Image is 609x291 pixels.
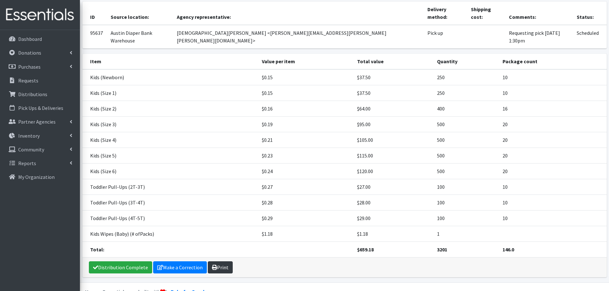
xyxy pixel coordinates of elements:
[433,132,499,148] td: 500
[82,116,258,132] td: Kids (Size 3)
[258,69,353,85] td: $0.15
[424,25,467,49] td: Pick up
[3,33,77,45] a: Dashboard
[353,101,433,116] td: $64.00
[3,74,77,87] a: Requests
[499,116,607,132] td: 20
[82,2,107,25] th: ID
[18,160,36,166] p: Reports
[107,25,173,49] td: Austin Diaper Bank Warehouse
[505,25,573,49] td: Requesting pick [DATE] 1:30pm
[90,246,104,253] strong: Total:
[18,36,42,42] p: Dashboard
[433,195,499,210] td: 100
[433,54,499,69] th: Quantity
[433,85,499,101] td: 250
[18,119,56,125] p: Partner Agencies
[18,91,47,97] p: Distributions
[153,261,207,273] a: Make a Correction
[467,2,505,25] th: Shipping cost:
[3,102,77,114] a: Pick Ups & Deliveries
[89,261,152,273] a: Distribution Complete
[3,129,77,142] a: Inventory
[499,85,607,101] td: 10
[258,210,353,226] td: $0.29
[573,2,606,25] th: Status:
[433,210,499,226] td: 100
[433,148,499,163] td: 500
[82,25,107,49] td: 95637
[433,163,499,179] td: 500
[258,226,353,241] td: $1.18
[82,101,258,116] td: Kids (Size 2)
[353,132,433,148] td: $105.00
[3,143,77,156] a: Community
[18,50,41,56] p: Donations
[499,101,607,116] td: 16
[3,115,77,128] a: Partner Agencies
[18,174,55,180] p: My Organization
[107,2,173,25] th: Source location:
[3,171,77,183] a: My Organization
[499,148,607,163] td: 20
[3,46,77,59] a: Donations
[499,132,607,148] td: 20
[208,261,233,273] a: Print
[499,195,607,210] td: 10
[258,148,353,163] td: $0.23
[3,4,77,26] img: HumanEssentials
[258,195,353,210] td: $0.28
[437,246,447,253] strong: 3201
[433,69,499,85] td: 250
[18,77,38,84] p: Requests
[18,133,40,139] p: Inventory
[433,116,499,132] td: 500
[499,69,607,85] td: 10
[18,105,63,111] p: Pick Ups & Deliveries
[258,116,353,132] td: $0.19
[424,2,467,25] th: Delivery method:
[505,2,573,25] th: Comments:
[82,210,258,226] td: Toddler Pull-Ups (4T-5T)
[82,148,258,163] td: Kids (Size 5)
[82,85,258,101] td: Kids (Size 1)
[3,60,77,73] a: Purchases
[258,54,353,69] th: Value per item
[353,226,433,241] td: $1.18
[3,88,77,101] a: Distributions
[353,210,433,226] td: $29.00
[3,157,77,170] a: Reports
[82,179,258,195] td: Toddler Pull-Ups (2T-3T)
[499,179,607,195] td: 10
[173,25,424,49] td: [DEMOGRAPHIC_DATA][PERSON_NAME] <[PERSON_NAME][EMAIL_ADDRESS][PERSON_NAME][PERSON_NAME][DOMAIN_NA...
[82,132,258,148] td: Kids (Size 4)
[82,195,258,210] td: Toddler Pull-Ups (3T-4T)
[353,54,433,69] th: Total value
[82,69,258,85] td: Kids (Newborn)
[258,85,353,101] td: $0.15
[353,148,433,163] td: $115.00
[353,116,433,132] td: $95.00
[573,25,606,49] td: Scheduled
[503,246,514,253] strong: 146.0
[433,101,499,116] td: 400
[258,163,353,179] td: $0.24
[353,195,433,210] td: $28.00
[499,210,607,226] td: 10
[353,85,433,101] td: $37.50
[353,179,433,195] td: $27.00
[353,163,433,179] td: $120.00
[499,163,607,179] td: 20
[173,2,424,25] th: Agency representative:
[357,246,374,253] strong: $659.18
[18,64,41,70] p: Purchases
[82,54,258,69] th: Item
[353,69,433,85] td: $37.50
[258,179,353,195] td: $0.27
[82,163,258,179] td: Kids (Size 6)
[433,226,499,241] td: 1
[499,54,607,69] th: Package count
[82,226,258,241] td: Kids Wipes (Baby) (# ofPacks)
[433,179,499,195] td: 100
[258,132,353,148] td: $0.21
